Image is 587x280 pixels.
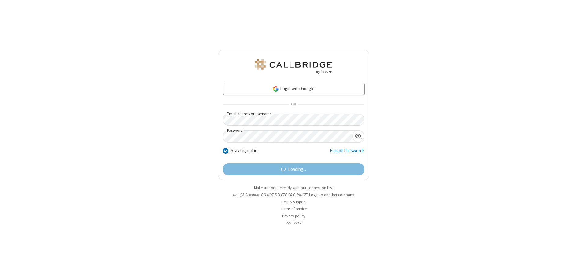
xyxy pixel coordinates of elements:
input: Password [223,131,352,142]
a: Make sure you're ready with our connection test [254,185,333,190]
button: Loading... [223,163,364,175]
a: Forgot Password? [330,147,364,159]
a: Help & support [281,199,306,204]
span: OR [289,100,298,109]
a: Privacy policy [282,213,305,219]
li: v2.6.350.7 [218,220,369,226]
input: Email address or username [223,114,364,126]
img: google-icon.png [272,86,279,92]
div: Show password [352,131,364,142]
a: Terms of service [281,206,307,212]
img: QA Selenium DO NOT DELETE OR CHANGE [254,59,333,74]
li: Not QA Selenium DO NOT DELETE OR CHANGE? [218,192,369,198]
label: Stay signed in [231,147,257,154]
a: Login with Google [223,83,364,95]
button: Login to another company [309,192,354,198]
iframe: Chat [572,264,582,276]
span: Loading... [288,166,306,173]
